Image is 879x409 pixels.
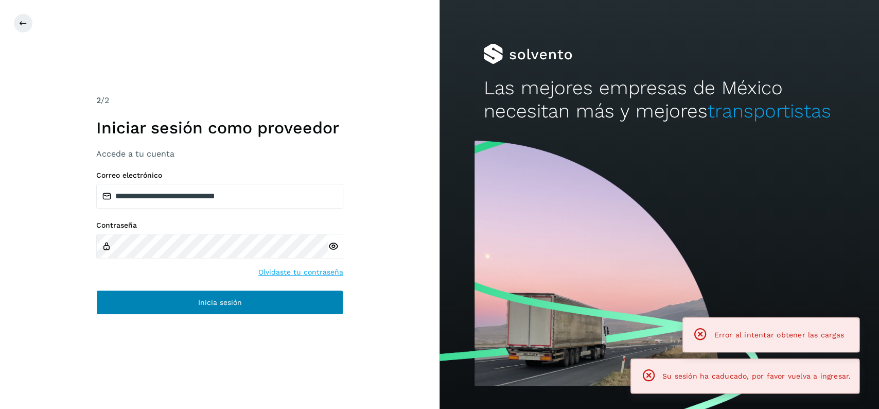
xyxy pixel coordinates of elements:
div: /2 [96,94,343,107]
label: Contraseña [96,221,343,230]
span: Inicia sesión [198,299,242,306]
h2: Las mejores empresas de México necesitan más y mejores [483,77,835,123]
span: 2 [96,95,101,105]
span: transportistas [707,100,831,122]
span: Error al intentar obtener las cargas [714,331,843,339]
span: Su sesión ha caducado, por favor vuelva a ingresar. [662,372,851,380]
h1: Iniciar sesión como proveedor [96,118,343,138]
button: Inicia sesión [96,290,343,315]
h3: Accede a tu cuenta [96,149,343,159]
a: Olvidaste tu contraseña [258,267,343,278]
label: Correo electrónico [96,171,343,180]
